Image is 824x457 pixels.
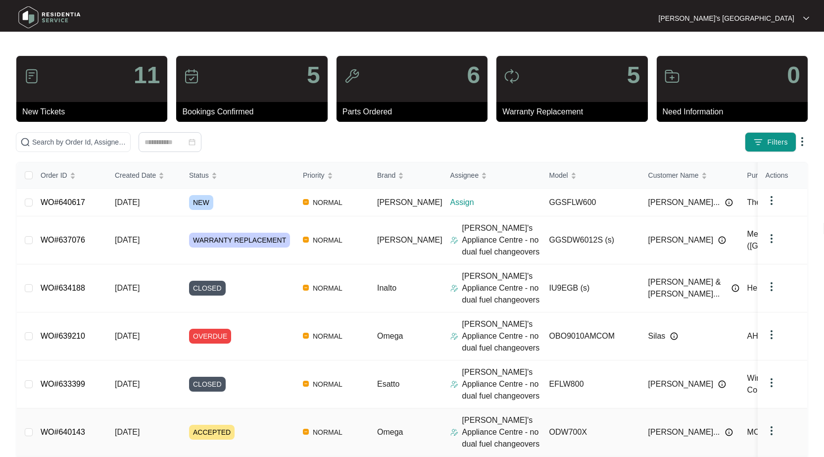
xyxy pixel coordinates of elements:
p: 11 [134,63,160,87]
img: dropdown arrow [766,425,777,437]
img: Info icon [718,236,726,244]
span: [DATE] [115,380,140,388]
th: Model [541,162,640,189]
span: [PERSON_NAME]... [648,426,720,438]
img: icon [184,68,199,84]
img: dropdown arrow [766,233,777,245]
span: Customer Name [648,170,699,181]
p: [PERSON_NAME]'s Appliance Centre - no dual fuel changeovers [462,222,541,258]
span: Winning Appliances Commercial [747,374,817,394]
td: GGSFLW600 [541,189,640,216]
span: NORMAL [309,197,346,208]
img: Info icon [731,284,739,292]
span: [PERSON_NAME] [377,198,442,206]
p: [PERSON_NAME]'s Appliance Centre - no dual fuel changeovers [462,414,541,450]
td: ODW700X [541,408,640,457]
span: Purchased From [747,170,798,181]
p: [PERSON_NAME]'s Appliance Centre - no dual fuel changeovers [462,318,541,354]
span: Brand [377,170,395,181]
span: NORMAL [309,426,346,438]
img: Vercel Logo [303,285,309,291]
img: Vercel Logo [303,199,309,205]
p: Assign [450,197,541,208]
span: NORMAL [309,282,346,294]
img: icon [344,68,360,84]
span: Omega [377,428,403,436]
span: OVERDUE [189,329,231,344]
img: Info icon [718,380,726,388]
img: dropdown arrow [766,281,777,293]
p: Need Information [663,106,808,118]
span: Status [189,170,209,181]
img: Info icon [670,332,678,340]
img: residentia service logo [15,2,84,32]
th: Brand [369,162,442,189]
span: Silas [648,330,666,342]
th: Customer Name [640,162,739,189]
span: [PERSON_NAME] [377,236,442,244]
p: 0 [787,63,800,87]
p: New Tickets [22,106,167,118]
img: Vercel Logo [303,333,309,339]
span: NORMAL [309,378,346,390]
p: [PERSON_NAME]'s [GEOGRAPHIC_DATA] [659,13,794,23]
span: Filters [767,137,788,148]
img: dropdown arrow [766,195,777,206]
img: Assigner Icon [450,332,458,340]
span: [PERSON_NAME] [648,378,714,390]
span: NORMAL [309,234,346,246]
span: Hermitage Homes [747,284,811,292]
img: Assigner Icon [450,428,458,436]
input: Search by Order Id, Assignee Name, Customer Name, Brand and Model [32,137,126,148]
p: 5 [307,63,320,87]
p: 5 [627,63,640,87]
img: icon [504,68,520,84]
img: icon [24,68,40,84]
img: Assigner Icon [450,380,458,388]
span: [DATE] [115,284,140,292]
td: IU9EGB (s) [541,264,640,312]
p: 6 [467,63,480,87]
span: Omega [377,332,403,340]
p: Warranty Replacement [502,106,647,118]
span: [PERSON_NAME] [648,234,714,246]
span: Created Date [115,170,156,181]
a: WO#640143 [41,428,85,436]
img: dropdown arrow [796,136,808,148]
img: dropdown arrow [766,329,777,341]
span: NORMAL [309,330,346,342]
span: Priority [303,170,325,181]
td: OBO9010AMCOM [541,312,640,360]
th: Assignee [442,162,541,189]
th: Actions [758,162,807,189]
span: CLOSED [189,377,226,392]
p: Bookings Confirmed [182,106,327,118]
th: Priority [295,162,369,189]
span: WARRANTY REPLACEMENT [189,233,290,248]
p: [PERSON_NAME]'s Appliance Centre - no dual fuel changeovers [462,366,541,402]
span: Assignee [450,170,479,181]
p: [PERSON_NAME]'s Appliance Centre - no dual fuel changeovers [462,270,541,306]
span: [DATE] [115,198,140,206]
a: WO#633399 [41,380,85,388]
span: [PERSON_NAME] & [PERSON_NAME]... [648,276,727,300]
img: search-icon [20,137,30,147]
p: Parts Ordered [342,106,487,118]
img: icon [664,68,680,84]
img: Assigner Icon [450,284,458,292]
img: Info icon [725,428,733,436]
span: The Good Guys [747,198,803,206]
img: dropdown arrow [803,16,809,21]
th: Status [181,162,295,189]
td: GGSDW6012S (s) [541,216,640,264]
img: Assigner Icon [450,236,458,244]
span: Inalto [377,284,396,292]
th: Created Date [107,162,181,189]
span: Model [549,170,568,181]
img: Vercel Logo [303,429,309,435]
span: CLOSED [189,281,226,296]
a: WO#637076 [41,236,85,244]
span: AHB Group [747,332,788,340]
img: dropdown arrow [766,377,777,389]
td: EFLW800 [541,360,640,408]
